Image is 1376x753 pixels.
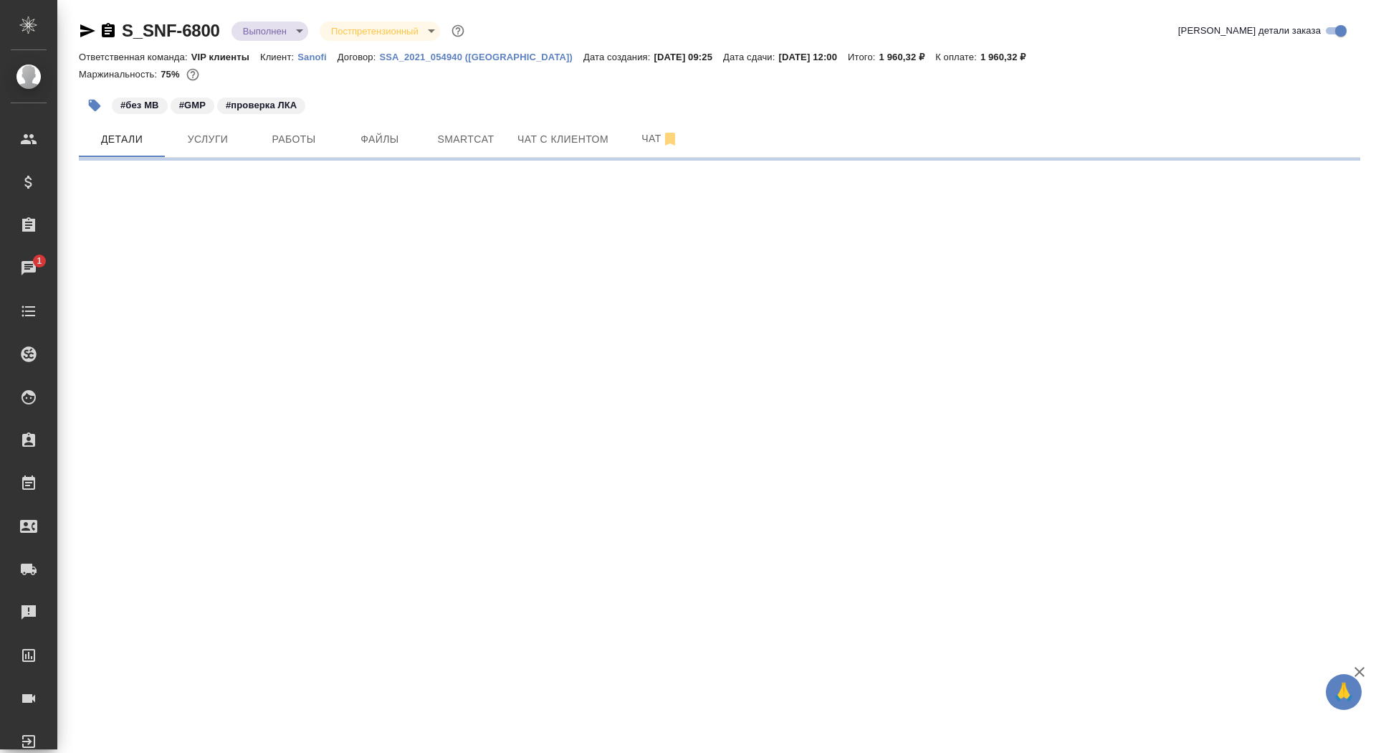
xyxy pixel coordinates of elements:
p: К оплате: [935,52,980,62]
p: Клиент: [260,52,297,62]
p: 75% [161,69,183,80]
p: Договор: [338,52,380,62]
svg: Отписаться [661,131,679,148]
button: 407.74 RUB; [183,65,202,84]
span: GMP [169,98,216,110]
a: SSA_2021_054940 ([GEOGRAPHIC_DATA]) [379,50,583,62]
span: [PERSON_NAME] детали заказа [1178,24,1321,38]
span: Чат с клиентом [517,131,608,148]
span: 🙏 [1332,677,1356,707]
span: без МВ [110,98,169,110]
button: 🙏 [1326,674,1362,710]
span: проверка ЛКА [216,98,307,110]
p: Маржинальность: [79,69,161,80]
p: 1 960,32 ₽ [879,52,936,62]
span: 1 [28,254,50,268]
p: VIP клиенты [191,52,260,62]
button: Выполнен [239,25,291,37]
a: Sanofi [297,50,338,62]
p: Итого: [848,52,879,62]
button: Скопировать ссылку для ЯМессенджера [79,22,96,39]
p: Дата сдачи: [723,52,778,62]
a: 1 [4,250,54,286]
p: #GMP [179,98,206,113]
a: S_SNF-6800 [122,21,220,40]
p: #проверка ЛКА [226,98,297,113]
p: 1 960,32 ₽ [980,52,1037,62]
span: Услуги [173,131,242,148]
p: Sanofi [297,52,338,62]
button: Добавить тэг [79,90,110,121]
p: Дата создания: [583,52,654,62]
div: Выполнен [231,22,308,41]
span: Чат [626,130,694,148]
span: Файлы [345,131,414,148]
div: Выполнен [320,22,440,41]
p: [DATE] 09:25 [654,52,723,62]
p: SSA_2021_054940 ([GEOGRAPHIC_DATA]) [379,52,583,62]
p: Ответственная команда: [79,52,191,62]
span: Smartcat [431,131,500,148]
span: Детали [87,131,156,148]
p: [DATE] 12:00 [778,52,848,62]
button: Доп статусы указывают на важность/срочность заказа [449,22,467,40]
p: #без МВ [120,98,159,113]
span: Работы [259,131,328,148]
button: Постпретензионный [327,25,423,37]
button: Скопировать ссылку [100,22,117,39]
